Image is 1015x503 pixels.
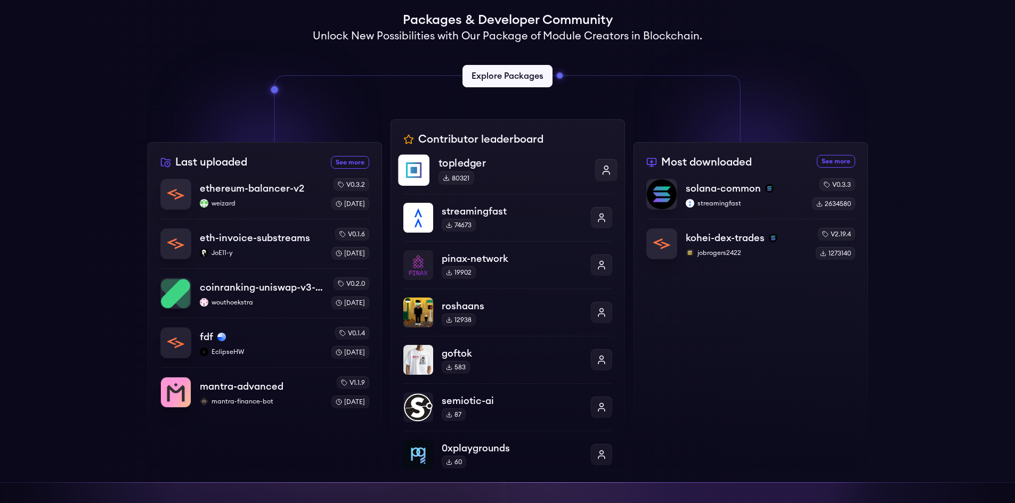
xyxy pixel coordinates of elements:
[646,178,855,219] a: solana-commonsolana-commonsolanastreamingfaststreamingfastv0.3.32634580
[686,249,807,257] p: jobrogers2422
[160,318,369,367] a: fdffdfbaseEclipseHWEclipseHWv0.1.4[DATE]
[313,29,702,44] h2: Unlock New Possibilities with Our Package of Module Creators in Blockchain.
[686,199,694,208] img: streamingfast
[200,348,323,356] p: EclipseHW
[817,155,855,168] a: See more most downloaded packages
[403,336,612,383] a: goftokgoftok583
[442,456,466,468] div: 60
[200,379,283,394] p: mantra-advanced
[442,441,582,456] p: 0xplaygrounds
[646,219,855,260] a: kohei-dex-tradeskohei-dex-tradessolanajobrogers2422jobrogers2422v2.19.41273140
[442,361,470,374] div: 583
[331,247,369,260] div: [DATE]
[160,178,369,219] a: ethereum-balancer-v2ethereum-balancer-v2weizardweizardv0.3.2[DATE]
[200,298,208,307] img: wouthoekstra
[160,219,369,268] a: eth-invoice-substreamseth-invoice-substreamsJoE11-yJoE11-yv0.1.6[DATE]
[442,393,582,408] p: semiotic-ai
[438,155,586,171] p: topledger
[686,230,765,245] p: kohei-dex-trades
[442,266,476,279] div: 19902
[686,249,694,257] img: jobrogers2422
[334,277,369,290] div: v0.2.0
[160,268,369,318] a: coinranking-uniswap-v3-forkscoinranking-uniswap-v3-forkswouthoekstrawouthoekstrav0.2.0[DATE]
[200,230,310,245] p: eth-invoice-substreams
[200,348,208,356] img: EclipseHW
[403,241,612,288] a: pinax-networkpinax-network19902
[200,181,304,196] p: ethereum-balancer-v2
[331,296,369,309] div: [DATE]
[403,431,612,469] a: 0xplaygrounds0xplaygrounds60
[331,395,369,408] div: [DATE]
[403,288,612,336] a: roshaansroshaans12938
[819,178,855,191] div: v0.3.3
[403,12,613,29] h1: Packages & Developer Community
[200,397,323,406] p: mantra-finance-bot
[200,298,323,307] p: wouthoekstra
[161,229,191,259] img: eth-invoice-substreams
[398,154,618,195] a: topledgertopledger80321
[161,328,191,358] img: fdf
[403,298,433,327] img: roshaans
[442,314,476,326] div: 12938
[161,179,191,209] img: ethereum-balancer-v2
[403,194,612,241] a: streamingfaststreamingfast74673
[442,251,582,266] p: pinax-network
[647,179,677,209] img: solana-common
[686,199,803,208] p: streamingfast
[335,228,369,241] div: v0.1.6
[200,329,213,344] p: fdf
[161,377,191,407] img: mantra-advanced
[200,199,323,208] p: weizard
[331,346,369,359] div: [DATE]
[200,199,208,208] img: weizard
[337,376,369,389] div: v1.1.9
[335,327,369,340] div: v0.1.4
[765,184,774,193] img: solana
[442,346,582,361] p: goftok
[442,204,582,219] p: streamingfast
[442,408,466,421] div: 87
[442,299,582,314] p: roshaans
[442,219,476,232] div: 74673
[438,171,474,185] div: 80321
[403,383,612,431] a: semiotic-aisemiotic-ai87
[200,249,323,257] p: JoE11-y
[403,250,433,280] img: pinax-network
[403,440,433,469] img: 0xplaygrounds
[769,234,777,242] img: solana
[200,249,208,257] img: JoE11-y
[647,229,677,259] img: kohei-dex-trades
[331,197,369,210] div: [DATE]
[331,156,369,169] a: See more recently uploaded packages
[160,367,369,408] a: mantra-advancedmantra-advancedmantra-finance-botmantra-finance-botv1.1.9[DATE]
[816,247,855,260] div: 1273140
[686,181,761,196] p: solana-common
[403,203,433,233] img: streamingfast
[217,333,226,341] img: base
[818,228,855,241] div: v2.19.4
[200,280,323,295] p: coinranking-uniswap-v3-forks
[398,154,429,186] img: topledger
[462,65,553,87] a: Explore Packages
[161,278,191,308] img: coinranking-uniswap-v3-forks
[812,197,855,210] div: 2634580
[403,345,433,375] img: goftok
[334,178,369,191] div: v0.3.2
[403,392,433,422] img: semiotic-ai
[200,397,208,406] img: mantra-finance-bot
